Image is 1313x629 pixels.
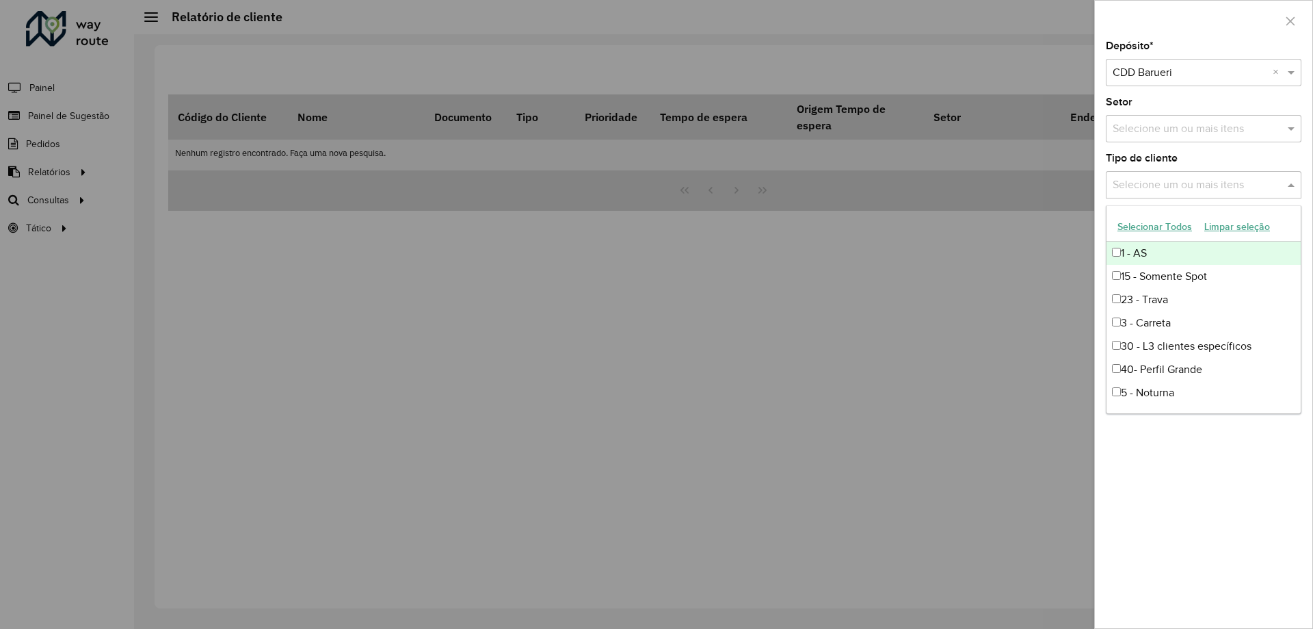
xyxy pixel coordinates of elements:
[1198,216,1276,238] button: Limpar seleção
[1106,288,1301,311] div: 23 - Trava
[1106,335,1301,358] div: 30 - L3 clientes específicos
[1106,265,1301,288] div: 15 - Somente Spot
[1106,311,1301,335] div: 3 - Carreta
[1106,205,1301,414] ng-dropdown-panel: Options list
[1106,405,1301,428] div: 50 - Perfil pequeno VUC rebaixado
[1106,381,1301,405] div: 5 - Noturna
[1106,94,1132,110] label: Setor
[1106,358,1301,381] div: 40- Perfil Grande
[1106,242,1301,265] div: 1 - AS
[1111,216,1198,238] button: Selecionar Todos
[1273,64,1284,81] span: Clear all
[1106,150,1178,166] label: Tipo de cliente
[1106,38,1154,54] label: Depósito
